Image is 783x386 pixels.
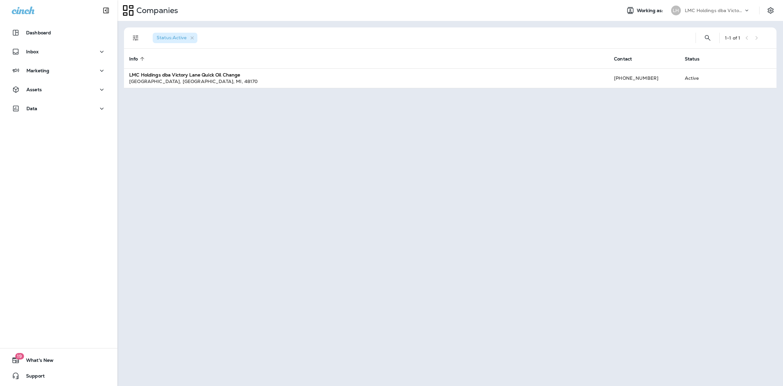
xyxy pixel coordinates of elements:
button: Inbox [7,45,111,58]
button: 19What's New [7,354,111,367]
span: Status [685,56,708,62]
div: [GEOGRAPHIC_DATA] , [GEOGRAPHIC_DATA] , MI , 48170 [129,78,604,85]
p: Data [26,106,38,111]
div: 1 - 1 of 1 [725,35,740,41]
strong: LMC Holdings dba Victory Lane Quick Oil Change [129,72,240,78]
button: Search Companies [701,31,714,44]
td: [PHONE_NUMBER] [609,68,680,88]
span: Contact [614,56,640,62]
button: Dashboard [7,26,111,39]
p: Companies [134,6,178,15]
p: LMC Holdings dba Victory Lane Quick Oil Change [685,8,744,13]
button: Support [7,369,111,382]
span: Status [685,56,700,62]
span: What's New [20,358,54,365]
span: Working as: [637,8,665,13]
p: Marketing [26,68,49,73]
button: Settings [765,5,776,16]
span: Contact [614,56,632,62]
button: Filters [129,31,142,44]
span: Info [129,56,138,62]
button: Marketing [7,64,111,77]
button: Data [7,102,111,115]
span: Info [129,56,146,62]
td: Active [680,68,728,88]
button: Collapse Sidebar [97,4,115,17]
div: Status:Active [153,33,197,43]
p: Assets [26,87,42,92]
p: Inbox [26,49,38,54]
div: LH [671,6,681,15]
span: Status : Active [157,35,187,41]
span: Support [20,373,45,381]
p: Dashboard [26,30,51,35]
span: 19 [15,353,24,360]
button: Assets [7,83,111,96]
